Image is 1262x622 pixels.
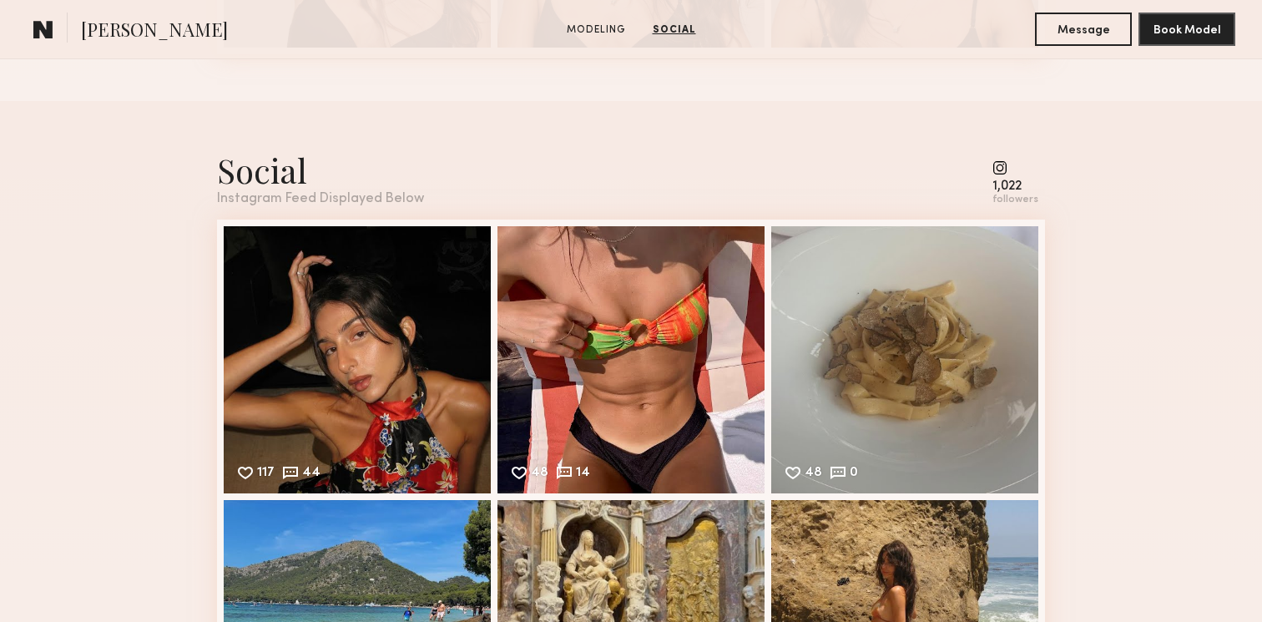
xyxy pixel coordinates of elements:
[1138,13,1235,46] button: Book Model
[576,467,590,482] div: 14
[992,180,1038,193] div: 1,022
[992,194,1038,206] div: followers
[531,467,548,482] div: 48
[805,467,822,482] div: 48
[1035,13,1132,46] button: Message
[302,467,321,482] div: 44
[257,467,275,482] div: 117
[560,23,633,38] a: Modeling
[217,192,424,206] div: Instagram Feed Displayed Below
[81,17,228,46] span: [PERSON_NAME]
[217,148,424,192] div: Social
[1138,22,1235,36] a: Book Model
[646,23,703,38] a: Social
[850,467,858,482] div: 0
